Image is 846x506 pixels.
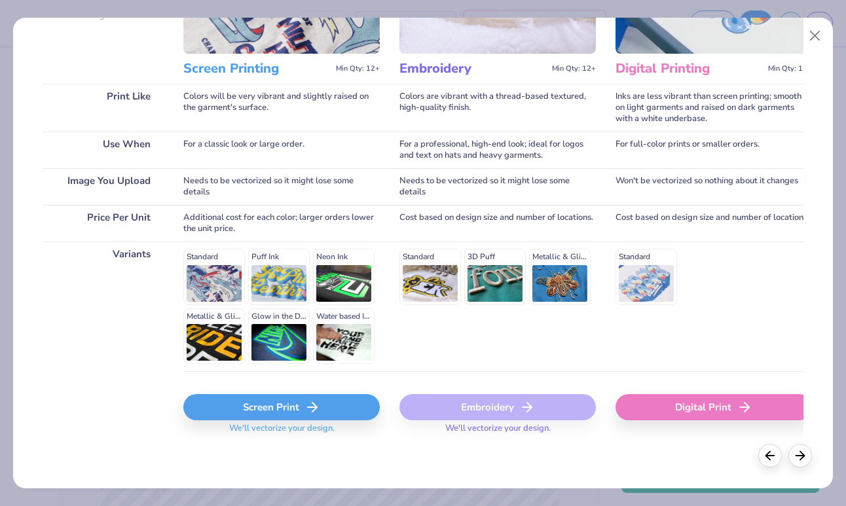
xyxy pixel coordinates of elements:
[616,132,812,168] div: For full-color prints or smaller orders.
[183,168,380,205] div: Needs to be vectorized so it might lose some details
[616,84,812,132] div: Inks are less vibrant than screen printing; smooth on light garments and raised on dark garments ...
[440,423,556,442] span: We'll vectorize your design.
[399,60,547,77] h3: Embroidery
[183,394,380,420] div: Screen Print
[43,9,164,20] p: You can change this later.
[399,84,596,132] div: Colors are vibrant with a thread-based textured, high-quality finish.
[399,394,596,420] div: Embroidery
[336,64,380,73] span: Min Qty: 12+
[616,168,812,205] div: Won't be vectorized so nothing about it changes
[43,205,164,242] div: Price Per Unit
[802,24,827,48] button: Close
[616,394,812,420] div: Digital Print
[616,60,763,77] h3: Digital Printing
[399,205,596,242] div: Cost based on design size and number of locations.
[43,84,164,132] div: Print Like
[616,205,812,242] div: Cost based on design size and number of locations.
[399,132,596,168] div: For a professional, high-end look; ideal for logos and text on hats and heavy garments.
[183,132,380,168] div: For a classic look or large order.
[43,242,164,371] div: Variants
[183,205,380,242] div: Additional cost for each color; larger orders lower the unit price.
[43,132,164,168] div: Use When
[43,168,164,205] div: Image You Upload
[552,64,596,73] span: Min Qty: 12+
[183,60,331,77] h3: Screen Printing
[183,84,380,132] div: Colors will be very vibrant and slightly raised on the garment's surface.
[768,64,812,73] span: Min Qty: 12+
[399,168,596,205] div: Needs to be vectorized so it might lose some details
[224,423,340,442] span: We'll vectorize your design.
